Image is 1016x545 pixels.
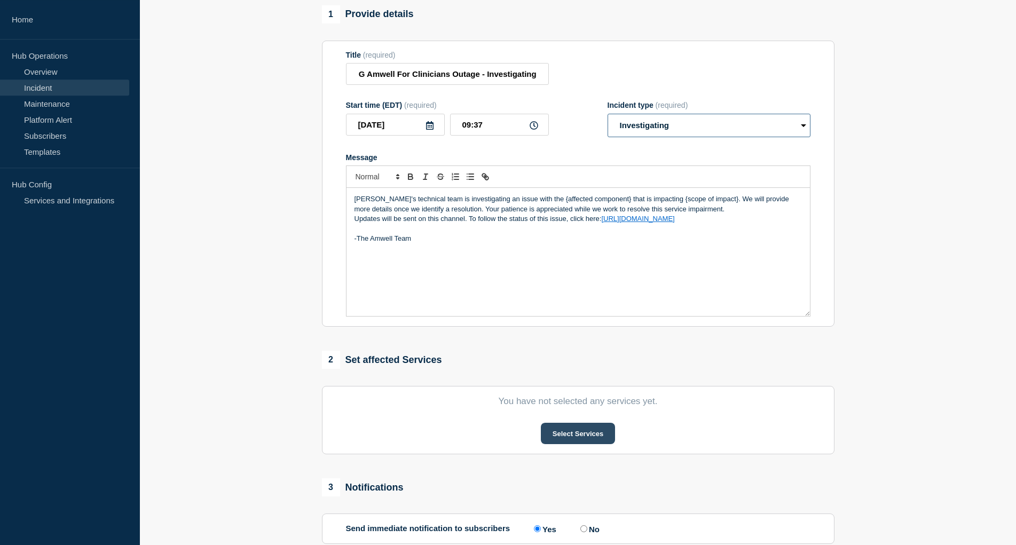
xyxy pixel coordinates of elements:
p: Updates will be sent on this channel. To follow the status of this issue, click here: [355,214,802,224]
span: (required) [404,101,437,109]
span: Font size [351,170,403,183]
input: No [580,525,587,532]
span: (required) [363,51,396,59]
p: You have not selected any services yet. [346,396,810,407]
select: Incident type [608,114,810,137]
button: Select Services [541,423,615,444]
div: Incident type [608,101,810,109]
button: Toggle bold text [403,170,418,183]
span: 1 [322,5,340,23]
div: Notifications [322,478,404,496]
span: 2 [322,351,340,369]
div: Message [346,153,810,162]
label: No [578,524,600,534]
div: Set affected Services [322,351,442,369]
p: [PERSON_NAME]'s technical team is investigating an issue with the {affected component} that is im... [355,194,802,214]
button: Toggle italic text [418,170,433,183]
input: Yes [534,525,541,532]
input: HH:MM [450,114,549,136]
div: Send immediate notification to subscribers [346,524,810,534]
button: Toggle ordered list [448,170,463,183]
button: Toggle link [478,170,493,183]
button: Toggle bulleted list [463,170,478,183]
input: Title [346,63,549,85]
div: Start time (EDT) [346,101,549,109]
input: YYYY-MM-DD [346,114,445,136]
span: (required) [656,101,688,109]
p: -The Amwell Team [355,234,802,243]
label: Yes [531,524,556,534]
div: Provide details [322,5,414,23]
button: Toggle strikethrough text [433,170,448,183]
a: [URL][DOMAIN_NAME] [601,215,674,223]
div: Title [346,51,549,59]
span: 3 [322,478,340,496]
p: Send immediate notification to subscribers [346,524,510,534]
div: Message [346,188,810,316]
